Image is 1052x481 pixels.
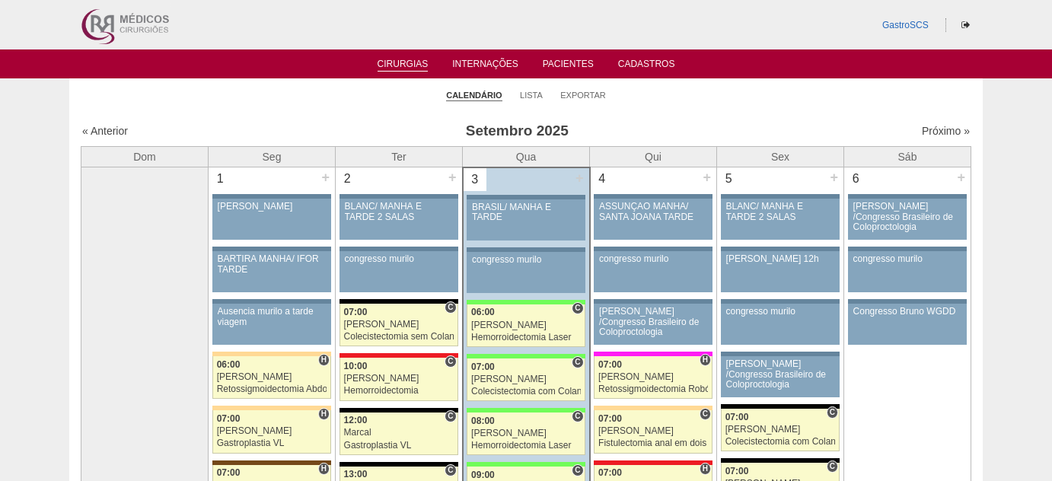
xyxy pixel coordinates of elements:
[212,299,331,304] div: Key: Aviso
[721,304,840,345] a: congresso murilo
[445,355,456,368] span: Consultório
[445,301,456,314] span: Consultório
[471,320,581,330] div: [PERSON_NAME]
[217,467,241,478] span: 07:00
[209,167,232,190] div: 1
[378,59,429,72] a: Cirurgias
[827,167,840,187] div: +
[471,374,581,384] div: [PERSON_NAME]
[721,194,840,199] div: Key: Aviso
[212,304,331,345] a: Ausencia murilo a tarde viagem
[467,413,585,455] a: C 08:00 [PERSON_NAME] Hemorroidectomia Laser
[598,426,708,436] div: [PERSON_NAME]
[853,202,962,232] div: [PERSON_NAME] /Congresso Brasileiro de Coloproctologia
[217,438,327,448] div: Gastroplastia VL
[472,255,580,265] div: congresso murilo
[340,199,458,240] a: BLANC/ MANHÃ E TARDE 2 SALAS
[848,194,967,199] div: Key: Aviso
[467,199,585,240] a: BRASIL/ MANHÃ E TARDE
[212,356,331,399] a: H 06:00 [PERSON_NAME] Retossigmoidectomia Abdominal VL
[471,441,581,451] div: Hemorroidectomia Laser
[721,299,840,304] div: Key: Aviso
[471,416,495,426] span: 08:00
[471,428,581,438] div: [PERSON_NAME]
[81,146,209,167] th: Dom
[212,247,331,251] div: Key: Aviso
[471,470,495,480] span: 09:00
[721,356,840,397] a: [PERSON_NAME] /Congresso Brasileiro de Coloproctologia
[471,307,495,317] span: 06:00
[590,146,717,167] th: Qui
[82,125,128,137] a: « Anterior
[218,307,327,327] div: Ausencia murilo a tarde viagem
[217,413,241,424] span: 07:00
[591,167,614,190] div: 4
[594,251,712,292] a: congresso murilo
[467,195,585,199] div: Key: Aviso
[471,333,581,342] div: Hemorroidectomia Laser
[467,354,585,358] div: Key: Brasil
[340,413,458,455] a: C 12:00 Marcal Gastroplastia VL
[452,59,518,74] a: Internações
[340,358,458,400] a: C 10:00 [PERSON_NAME] Hemorroidectomia
[721,404,840,409] div: Key: Blanc
[464,168,487,191] div: 3
[212,352,331,356] div: Key: Bartira
[700,354,711,366] span: Hospital
[560,90,606,100] a: Exportar
[848,251,967,292] a: congresso murilo
[340,353,458,358] div: Key: Assunção
[446,167,459,187] div: +
[212,410,331,453] a: H 07:00 [PERSON_NAME] Gastroplastia VL
[961,21,970,30] i: Sair
[344,361,368,371] span: 10:00
[573,168,586,188] div: +
[467,252,585,293] a: congresso murilo
[599,254,707,264] div: congresso murilo
[344,307,368,317] span: 07:00
[572,302,583,314] span: Consultório
[336,146,463,167] th: Ter
[955,167,968,187] div: +
[721,199,840,240] a: BLANC/ MANHÃ E TARDE 2 SALAS
[340,247,458,251] div: Key: Aviso
[212,460,331,465] div: Key: Santa Joana
[618,59,675,74] a: Cadastros
[467,300,585,304] div: Key: Brasil
[848,199,967,240] a: [PERSON_NAME] /Congresso Brasileiro de Coloproctologia
[467,462,585,467] div: Key: Brasil
[295,120,739,142] h3: Setembro 2025
[827,406,838,419] span: Consultório
[212,194,331,199] div: Key: Aviso
[594,199,712,240] a: ASSUNÇÃO MANHÃ/ SANTA JOANA TARDE
[827,460,838,473] span: Consultório
[467,358,585,401] a: C 07:00 [PERSON_NAME] Colecistectomia com Colangiografia VL
[848,304,967,345] a: Congresso Bruno WGDD
[572,464,583,476] span: Consultório
[217,384,327,394] div: Retossigmoidectomia Abdominal VL
[725,437,836,447] div: Colecistectomia com Colangiografia VL
[726,359,835,390] div: [PERSON_NAME] /Congresso Brasileiro de Coloproctologia
[344,428,454,438] div: Marcal
[594,460,712,465] div: Key: Assunção
[725,466,749,476] span: 07:00
[721,409,840,451] a: C 07:00 [PERSON_NAME] Colecistectomia com Colangiografia VL
[217,372,327,382] div: [PERSON_NAME]
[700,167,713,187] div: +
[717,146,844,167] th: Sex
[594,299,712,304] div: Key: Aviso
[572,356,583,368] span: Consultório
[922,125,970,137] a: Próximo »
[344,415,368,425] span: 12:00
[340,251,458,292] a: congresso murilo
[844,167,868,190] div: 6
[218,202,327,212] div: [PERSON_NAME]
[726,307,835,317] div: congresso murilo
[344,441,454,451] div: Gastroplastia VL
[446,90,502,101] a: Calendário
[344,469,368,479] span: 13:00
[594,356,712,399] a: H 07:00 [PERSON_NAME] Retossigmoidectomia Robótica
[319,167,332,187] div: +
[340,299,458,304] div: Key: Blanc
[445,464,456,476] span: Consultório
